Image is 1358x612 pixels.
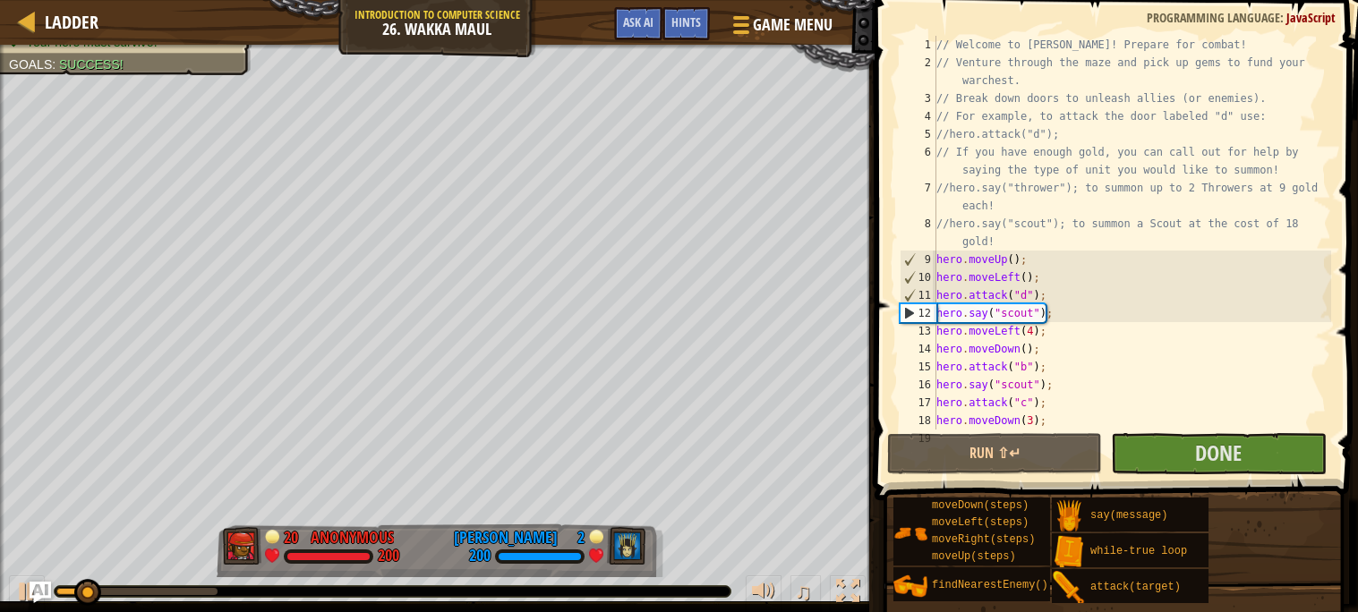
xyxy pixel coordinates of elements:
span: Success! [59,57,124,72]
span: JavaScript [1286,9,1336,26]
div: 5 [900,125,936,143]
span: while-true loop [1090,545,1187,557]
a: Ladder [36,10,98,34]
img: portrait.png [1052,571,1086,605]
div: 15 [900,358,936,376]
span: Programming language [1147,9,1280,26]
div: 200 [469,548,491,565]
div: 11 [901,286,936,304]
span: Done [1195,438,1242,467]
span: say(message) [1090,509,1167,522]
span: Ladder [45,10,98,34]
div: 19 [900,429,936,447]
span: : [1280,9,1286,26]
img: portrait.png [1052,535,1086,569]
button: Game Menu [719,7,843,49]
div: 10 [901,268,936,286]
img: portrait.png [893,516,927,550]
button: Ask AI [614,7,662,40]
div: 8 [900,215,936,251]
span: moveRight(steps) [932,533,1035,546]
span: : [52,57,59,72]
div: [PERSON_NAME] [454,526,558,549]
div: 14 [900,340,936,358]
button: Ask AI [30,582,51,603]
button: ♫ [790,575,821,612]
div: 4 [900,107,936,125]
span: ♫ [794,578,812,605]
div: 200 [378,548,399,565]
img: thang_avatar_frame.png [607,527,646,565]
span: moveLeft(steps) [932,516,1029,529]
span: Ask AI [623,13,653,30]
button: Run ⇧↵ [887,433,1102,474]
span: Hints [671,13,701,30]
div: 18 [900,412,936,429]
button: Ctrl + P: Play [9,575,45,612]
button: Adjust volume [746,575,781,612]
img: portrait.png [1052,499,1086,533]
span: Game Menu [753,13,833,37]
div: 16 [900,376,936,394]
div: 17 [900,394,936,412]
div: 9 [901,251,936,268]
div: 2 [567,526,585,542]
div: 6 [900,143,936,179]
span: Goals [9,57,52,72]
div: 13 [900,322,936,340]
button: Done [1111,433,1326,474]
div: Anonymous [311,526,394,549]
div: 2 [900,54,936,89]
button: Toggle fullscreen [830,575,866,612]
div: 12 [901,304,936,322]
div: 3 [900,89,936,107]
img: portrait.png [893,569,927,603]
span: moveUp(steps) [932,550,1016,563]
span: attack(target) [1090,581,1181,593]
img: thang_avatar_frame.png [223,527,262,565]
span: findNearestEnemy() [932,579,1048,591]
div: 7 [900,179,936,215]
div: 20 [284,526,302,542]
span: moveDown(steps) [932,499,1029,512]
div: 1 [900,36,936,54]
